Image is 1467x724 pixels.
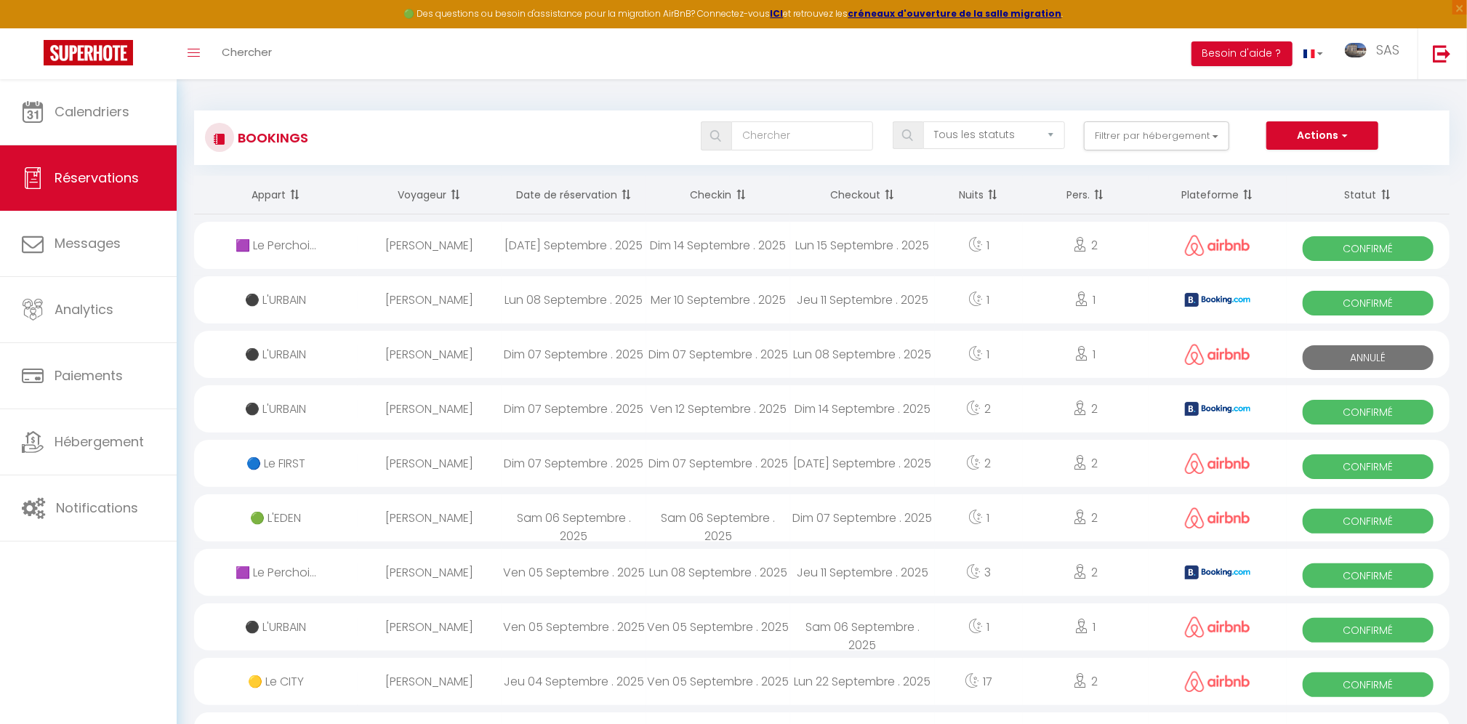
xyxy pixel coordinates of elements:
img: ... [1345,43,1367,57]
th: Sort by checkout [790,176,935,214]
span: Messages [55,234,121,252]
img: logout [1433,44,1451,63]
span: Chercher [222,44,272,60]
th: Sort by checkin [646,176,791,214]
span: Notifications [56,499,138,517]
button: Filtrer par hébergement [1084,121,1229,150]
input: Chercher [731,121,873,150]
a: créneaux d'ouverture de la salle migration [848,7,1062,20]
button: Actions [1266,121,1378,150]
h3: Bookings [234,121,308,154]
button: Besoin d'aide ? [1191,41,1293,66]
button: Ouvrir le widget de chat LiveChat [12,6,55,49]
th: Sort by booking date [502,176,646,214]
a: ICI [771,7,784,20]
span: Paiements [55,366,123,385]
a: ... SAS [1334,28,1418,79]
span: Hébergement [55,433,144,451]
span: Réservations [55,169,139,187]
a: Chercher [211,28,283,79]
th: Sort by status [1287,176,1450,214]
th: Sort by rentals [194,176,358,214]
img: Super Booking [44,40,133,65]
span: SAS [1376,41,1399,59]
th: Sort by channel [1149,176,1287,214]
span: Calendriers [55,102,129,121]
th: Sort by guest [358,176,502,214]
th: Sort by people [1023,176,1149,214]
span: Analytics [55,300,113,318]
th: Sort by nights [935,176,1023,214]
